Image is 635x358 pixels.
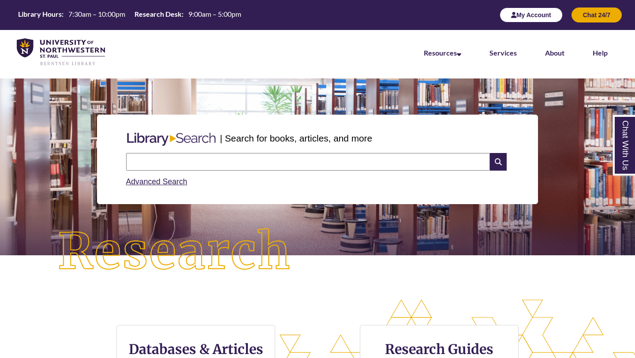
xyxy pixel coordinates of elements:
a: Advanced Search [126,177,187,186]
a: Resources [424,48,461,57]
a: About [545,48,564,57]
a: Help [593,48,608,57]
a: Hours Today [15,9,245,21]
a: Services [489,48,517,57]
table: Hours Today [15,9,245,20]
img: Libary Search [123,129,220,149]
a: My Account [500,11,563,19]
img: UNWSP Library Logo [17,38,105,66]
p: | Search for books, articles, and more [220,131,372,145]
button: Chat 24/7 [571,7,622,22]
h3: Research Guides [367,341,511,358]
a: Chat 24/7 [571,11,622,19]
img: Research [32,202,317,302]
span: 7:30am – 10:00pm [68,10,125,18]
h3: Databases & Articles [124,341,268,358]
i: Search [490,153,507,171]
span: 9:00am – 5:00pm [188,10,241,18]
button: My Account [500,7,563,22]
th: Research Desk: [131,9,185,19]
th: Library Hours: [15,9,65,19]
